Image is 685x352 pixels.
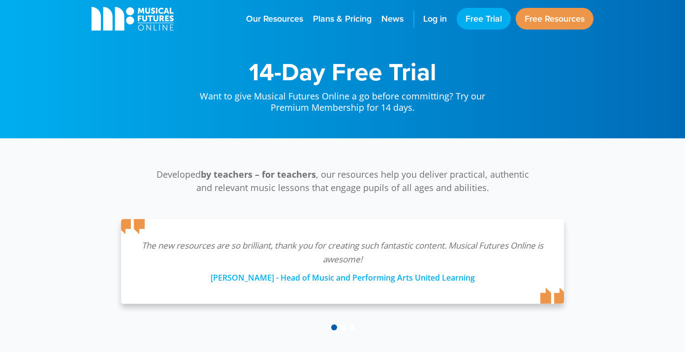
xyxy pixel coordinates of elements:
span: Plans & Pricing [313,12,372,26]
a: Free Resources [516,8,593,30]
p: Want to give Musical Futures Online a go before committing? Try our Premium Membership for 14 days. [190,84,495,114]
div: [PERSON_NAME] - Head of Music and Performing Arts United Learning [141,266,544,284]
span: News [381,12,404,26]
span: Log in [423,12,447,26]
p: The new resources are so brilliant, thank you for creating such fantastic content. Musical Future... [141,239,544,266]
strong: by teachers – for teachers [201,168,316,180]
a: Free Trial [457,8,511,30]
span: Our Resources [246,12,303,26]
p: Developed , our resources help you deliver practical, authentic and relevant music lessons that e... [151,168,534,194]
h1: 14-Day Free Trial [190,59,495,84]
